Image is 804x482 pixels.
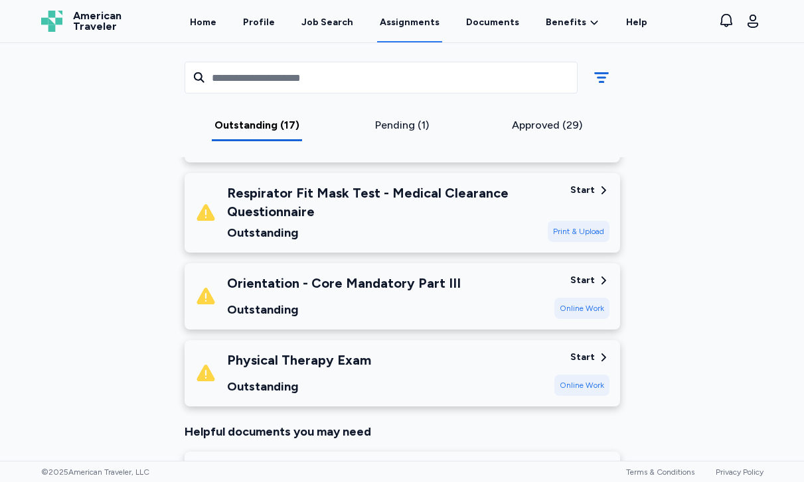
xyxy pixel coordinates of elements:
[41,467,149,477] span: © 2025 American Traveler, LLC
[227,184,537,221] div: Respirator Fit Mask Test - Medical Clearance Questionnaire
[570,184,595,197] div: Start
[227,223,537,242] div: Outstanding
[546,16,600,29] a: Benefits
[626,467,694,477] a: Terms & Conditions
[227,351,371,369] div: Physical Therapy Exam
[73,11,121,32] span: American Traveler
[716,467,764,477] a: Privacy Policy
[377,1,442,42] a: Assignments
[554,298,609,319] div: Online Work
[554,375,609,396] div: Online Work
[190,117,325,133] div: Outstanding (17)
[185,422,620,441] div: Helpful documents you may need
[301,16,353,29] div: Job Search
[570,351,595,364] div: Start
[546,16,586,29] span: Benefits
[227,300,461,319] div: Outstanding
[41,11,62,32] img: Logo
[480,117,615,133] div: Approved (29)
[570,274,595,287] div: Start
[335,117,469,133] div: Pending (1)
[548,221,609,242] div: Print & Upload
[227,274,461,292] div: Orientation - Core Mandatory Part III
[227,377,371,396] div: Outstanding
